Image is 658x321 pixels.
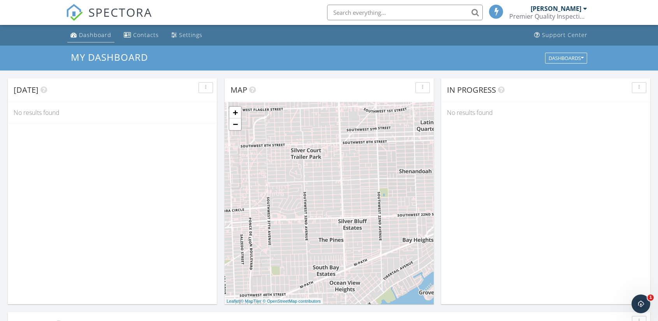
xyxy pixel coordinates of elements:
a: Zoom out [229,118,241,130]
div: Premier Quality Inspections [509,12,587,20]
div: Contacts [133,31,159,39]
input: Search everything... [327,5,483,20]
a: Dashboard [67,28,114,42]
a: Support Center [531,28,591,42]
span: SPECTORA [88,4,152,20]
span: [DATE] [14,85,39,95]
div: [PERSON_NAME] [531,5,581,12]
a: Zoom in [229,107,241,118]
a: Leaflet [227,299,239,303]
div: Dashboards [549,55,584,61]
button: Dashboards [545,53,587,63]
div: Dashboard [79,31,111,39]
div: | [225,298,323,305]
span: In Progress [447,85,496,95]
div: No results found [8,102,217,123]
iframe: Intercom live chat [632,295,650,313]
a: SPECTORA [66,11,152,27]
div: No results found [441,102,650,123]
div: Support Center [542,31,588,39]
span: 1 [647,295,654,301]
img: The Best Home Inspection Software - Spectora [66,4,83,21]
a: Contacts [121,28,162,42]
span: Map [230,85,247,95]
a: Settings [168,28,206,42]
span: My Dashboard [71,51,148,63]
div: Settings [179,31,202,39]
a: © OpenStreetMap contributors [263,299,321,303]
a: © MapTiler [241,299,262,303]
